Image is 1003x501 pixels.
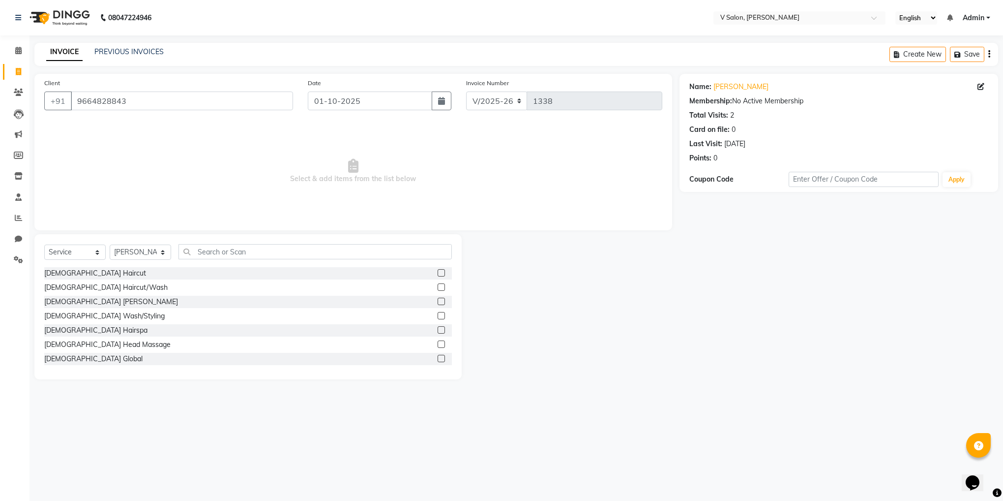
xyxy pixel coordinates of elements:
span: Select & add items from the list below [44,122,662,220]
iframe: chat widget [962,462,993,491]
label: Client [44,79,60,88]
div: Card on file: [689,125,730,135]
div: [DEMOGRAPHIC_DATA] [PERSON_NAME] [44,297,178,307]
div: Points: [689,153,711,163]
input: Enter Offer / Coupon Code [789,172,938,187]
div: Name: [689,82,711,92]
button: Save [950,47,984,62]
div: Total Visits: [689,110,728,121]
b: 08047224946 [108,4,151,31]
div: [DEMOGRAPHIC_DATA] Haircut [44,268,146,279]
button: +91 [44,92,72,110]
a: PREVIOUS INVOICES [94,47,164,56]
div: [DEMOGRAPHIC_DATA] Hairspa [44,325,147,336]
button: Create New [889,47,946,62]
div: [DATE] [724,139,745,149]
div: Membership: [689,96,732,106]
label: Invoice Number [466,79,509,88]
div: [DEMOGRAPHIC_DATA] Wash/Styling [44,311,165,321]
div: 2 [730,110,734,121]
a: [PERSON_NAME] [713,82,768,92]
div: Coupon Code [689,174,789,185]
div: [DEMOGRAPHIC_DATA] Global [44,354,143,364]
button: Apply [943,172,971,187]
div: 0 [732,125,736,135]
div: [DEMOGRAPHIC_DATA] Haircut/Wash [44,282,168,293]
div: Last Visit: [689,139,722,149]
div: No Active Membership [689,96,988,106]
input: Search or Scan [178,244,452,259]
label: Date [308,79,321,88]
img: logo [25,4,92,31]
div: [DEMOGRAPHIC_DATA] Head Massage [44,340,171,350]
div: 0 [713,153,717,163]
span: Admin [963,13,984,23]
a: INVOICE [46,43,83,61]
input: Search by Name/Mobile/Email/Code [71,92,293,110]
